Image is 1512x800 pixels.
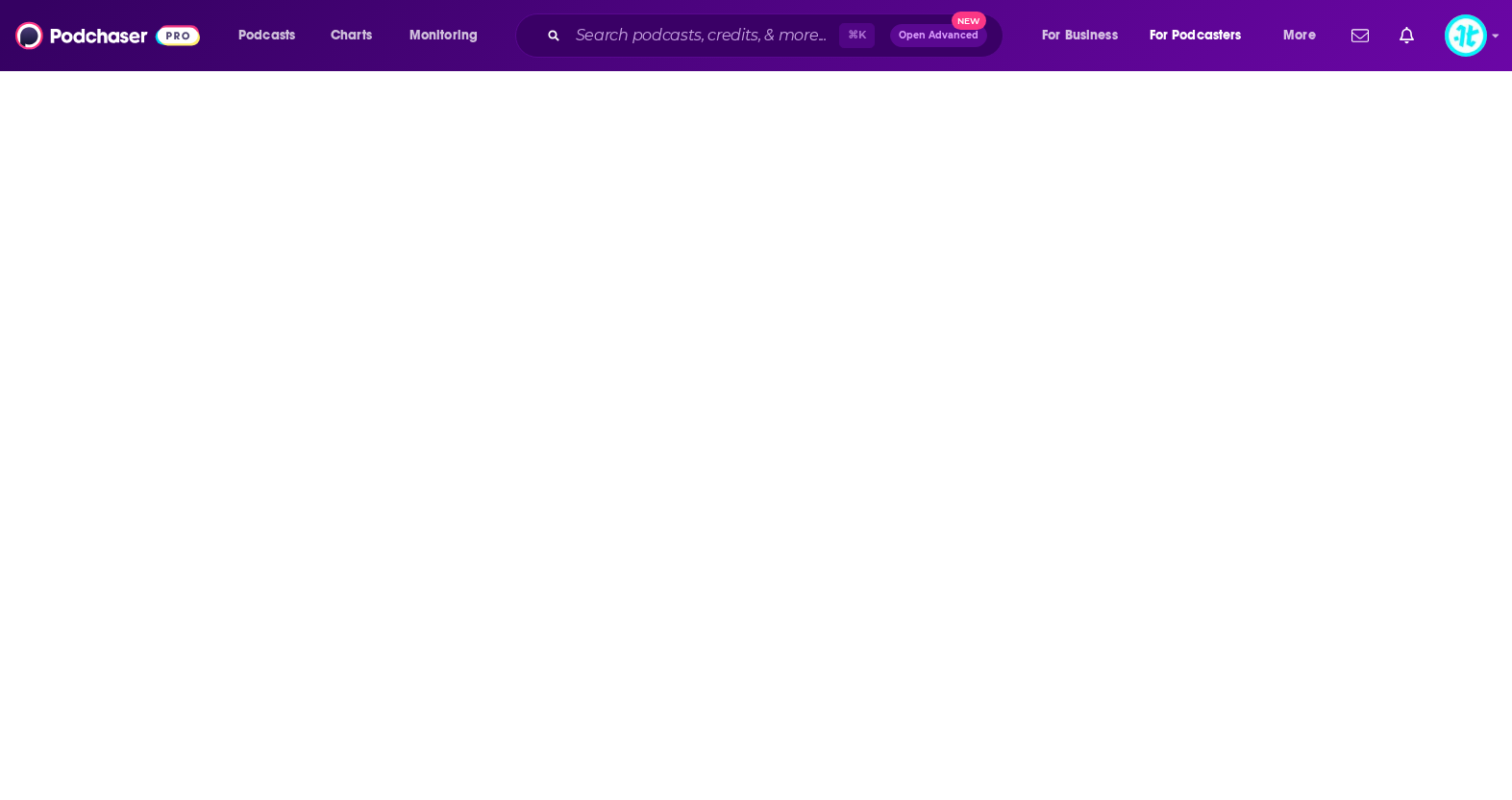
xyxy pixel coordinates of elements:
[318,20,384,51] a: Charts
[839,23,875,48] span: ⌘ K
[1445,14,1487,57] span: Logged in as ImpactTheory
[396,20,503,51] button: open menu
[890,24,987,47] button: Open AdvancedNew
[568,20,839,51] input: Search podcasts, credits, & more...
[1029,20,1142,51] button: open menu
[1042,22,1118,49] span: For Business
[952,12,986,30] span: New
[899,31,979,40] span: Open Advanced
[1137,20,1270,51] button: open menu
[1445,14,1487,57] button: Show profile menu
[1445,14,1487,57] img: User Profile
[409,22,478,49] span: Monitoring
[225,20,320,51] button: open menu
[533,13,1022,58] div: Search podcasts, credits, & more...
[1344,19,1376,52] a: Show notifications dropdown
[1270,20,1340,51] button: open menu
[1283,22,1316,49] span: More
[15,17,200,54] img: Podchaser - Follow, Share and Rate Podcasts
[238,22,295,49] span: Podcasts
[1150,22,1242,49] span: For Podcasters
[331,22,372,49] span: Charts
[1392,19,1422,52] a: Show notifications dropdown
